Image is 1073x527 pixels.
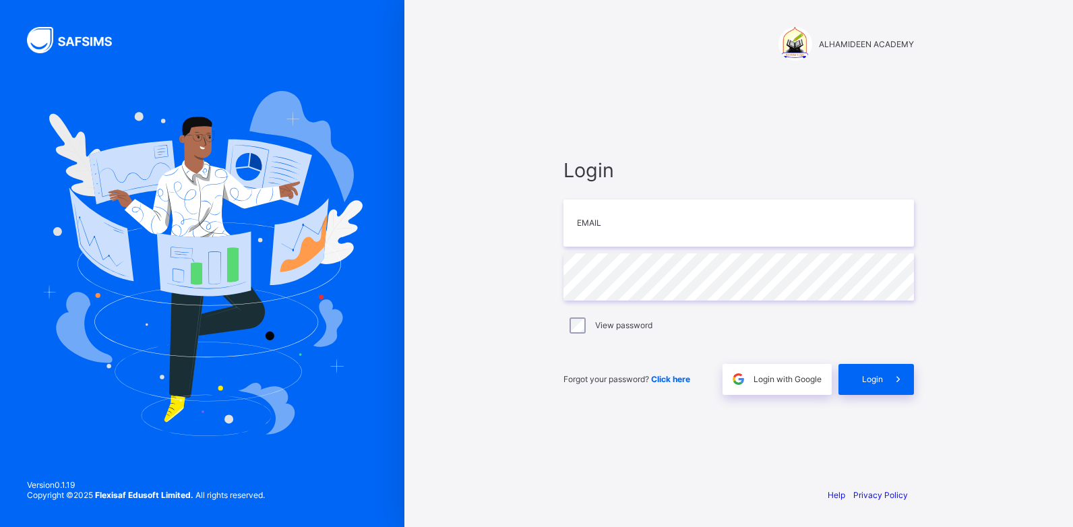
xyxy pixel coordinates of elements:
span: Login [563,158,914,182]
span: ALHAMIDEEN ACADEMY [819,39,914,49]
a: Privacy Policy [853,490,908,500]
span: Forgot your password? [563,374,690,384]
span: Copyright © 2025 All rights reserved. [27,490,265,500]
label: View password [595,320,652,330]
img: Hero Image [42,91,363,436]
img: SAFSIMS Logo [27,27,128,53]
strong: Flexisaf Edusoft Limited. [95,490,193,500]
img: google.396cfc9801f0270233282035f929180a.svg [731,371,746,387]
a: Click here [651,374,690,384]
span: Login with Google [754,374,822,384]
span: Version 0.1.19 [27,480,265,490]
span: Login [862,374,883,384]
a: Help [828,490,845,500]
